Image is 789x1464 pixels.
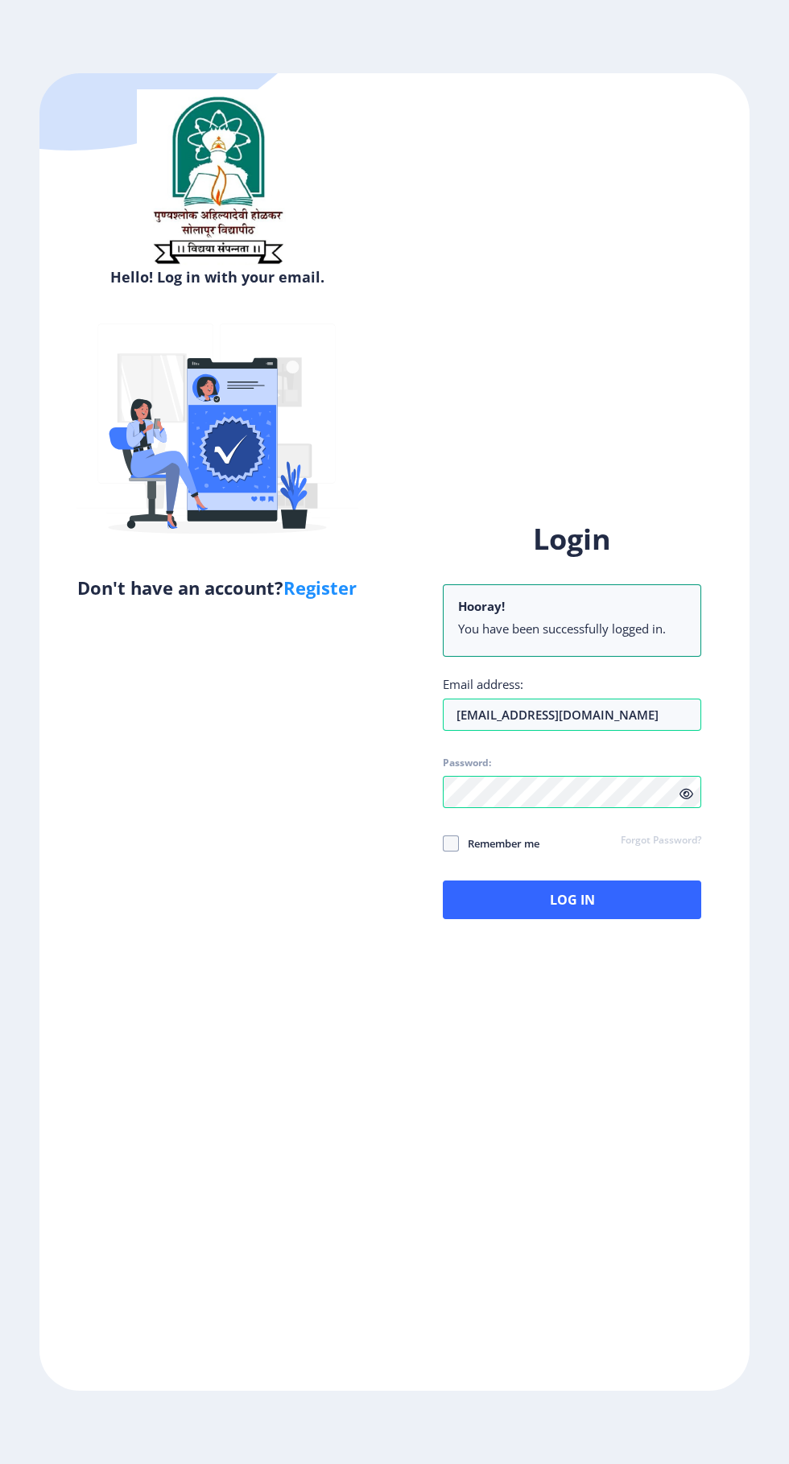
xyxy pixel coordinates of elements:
li: You have been successfully logged in. [458,621,686,637]
img: Verified-rafiki.svg [76,293,358,575]
label: Email address: [443,676,523,692]
b: Hooray! [458,598,505,614]
a: Forgot Password? [621,834,701,848]
h5: Don't have an account? [52,575,382,600]
label: Password: [443,757,491,769]
img: sulogo.png [137,89,298,271]
a: Register [283,575,357,600]
h6: Hello! Log in with your email. [52,267,382,287]
span: Remember me [459,834,539,853]
input: Email address [443,699,701,731]
button: Log In [443,880,701,919]
h1: Login [443,520,701,559]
